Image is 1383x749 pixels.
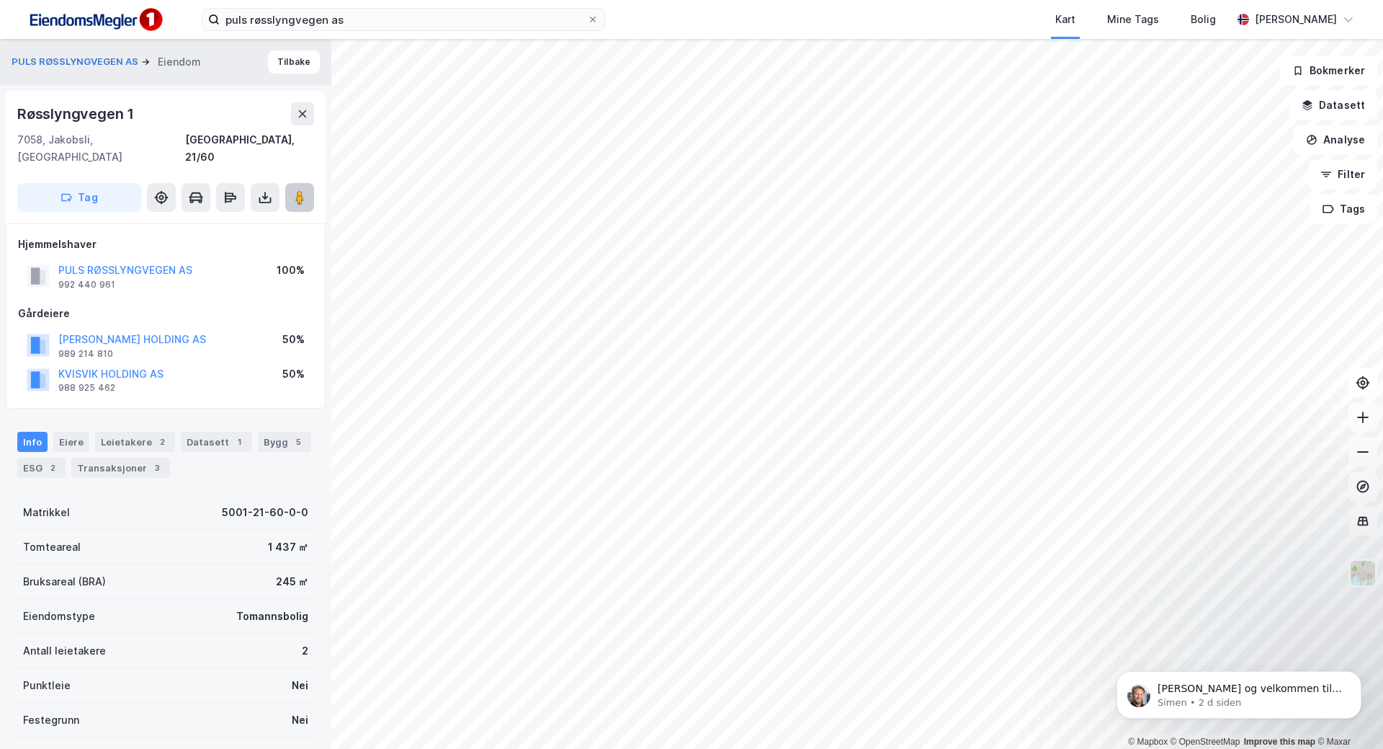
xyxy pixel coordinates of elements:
div: Mine Tags [1107,11,1159,28]
div: Gårdeiere [18,305,313,322]
div: Tomannsbolig [236,608,308,625]
div: Leietakere [95,432,175,452]
div: Nei [292,712,308,729]
div: Matrikkel [23,504,70,521]
div: 988 925 462 [58,382,115,394]
div: Datasett [181,432,252,452]
div: Transaksjoner [71,458,170,478]
div: 100% [277,262,305,279]
div: 2 [302,642,308,660]
button: Datasett [1289,91,1377,120]
div: Info [17,432,48,452]
div: Antall leietakere [23,642,106,660]
div: 3 [150,461,164,475]
a: Mapbox [1128,737,1168,747]
a: OpenStreetMap [1171,737,1240,747]
div: [PERSON_NAME] [1255,11,1337,28]
div: [GEOGRAPHIC_DATA], 21/60 [185,131,314,166]
img: Z [1349,559,1377,587]
button: Bokmerker [1280,56,1377,85]
div: Punktleie [23,677,71,694]
div: 5 [291,435,305,449]
div: Eiendom [158,53,201,71]
div: Eiere [53,432,89,452]
div: Tomteareal [23,539,81,556]
div: 50% [282,365,305,383]
div: 989 214 810 [58,348,113,360]
div: 245 ㎡ [276,573,308,590]
div: Hjemmelshaver [18,236,313,253]
div: Nei [292,677,308,694]
div: Kart [1055,11,1075,28]
iframe: Intercom notifications melding [1095,641,1383,742]
div: Festegrunn [23,712,79,729]
div: 1 437 ㎡ [268,539,308,556]
button: Tags [1310,195,1377,223]
div: 2 [155,435,169,449]
button: Filter [1308,160,1377,189]
button: Analyse [1294,125,1377,154]
div: 2 [45,461,60,475]
div: Bygg [258,432,311,452]
input: Søk på adresse, matrikkel, gårdeiere, leietakere eller personer [220,9,587,30]
button: PULS RØSSLYNGVEGEN AS [12,55,141,69]
div: ESG [17,458,66,478]
div: 992 440 961 [58,279,115,291]
button: Tag [17,183,141,212]
div: Bolig [1191,11,1216,28]
img: F4PB6Px+NJ5v8B7XTbfpPpyloAAAAASUVORK5CYII= [23,4,167,36]
div: 5001-21-60-0-0 [222,504,308,521]
div: Bruksareal (BRA) [23,573,106,590]
div: Eiendomstype [23,608,95,625]
div: 1 [232,435,246,449]
div: 7058, Jakobsli, [GEOGRAPHIC_DATA] [17,131,185,166]
a: Improve this map [1244,737,1315,747]
div: 50% [282,331,305,348]
div: Røsslyngvegen 1 [17,102,137,125]
button: Tilbake [268,50,320,74]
